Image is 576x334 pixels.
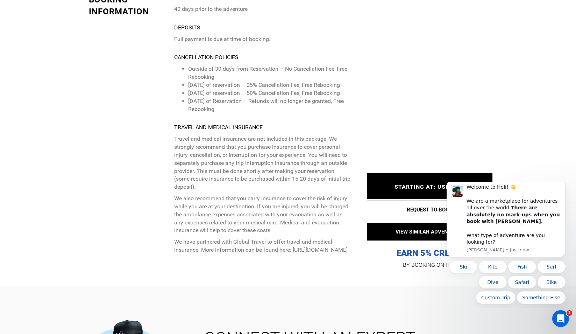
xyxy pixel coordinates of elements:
[367,223,493,241] button: VIEW SIMILAR ADVENTURES
[72,79,100,91] button: Quick reply: Fish
[174,24,200,31] strong: Deposits
[436,182,576,308] iframe: Intercom notifications message
[174,238,351,254] p: We have partnered with Global Travel to offer travel and medical insurance. More information can ...
[367,201,493,218] button: REQUEST TO BOOK
[72,94,100,107] button: Quick reply: Safari
[188,89,351,97] li: [DATE] of reservation – 50% Cancellation Fee, Free Rebooking
[101,94,129,107] button: Quick reply: Bike
[174,135,351,191] p: Travel and medical insurance are not included in this package. We strongly recommend that you pur...
[394,183,465,190] span: STARTING AT: USD1,250
[40,110,79,122] button: Quick reply: Custom Trip
[552,310,569,327] iframe: Intercom live chat
[16,4,27,15] img: Profile image for Carl
[43,94,71,107] button: Quick reply: Dive
[367,260,493,270] p: BY BOOKING ON HELI
[13,79,41,91] button: Quick reply: Ski
[174,5,351,13] p: 40 days prior to the adventure
[174,54,239,61] strong: Cancellation Policies
[81,110,129,122] button: Quick reply: Something Else
[567,310,572,316] span: 1
[43,79,71,91] button: Quick reply: Kite
[174,35,351,43] p: Full payment is due at time of booking.
[174,195,351,235] p: We also recommend that you carry insurance to cover the risk of injury while you are at your dest...
[30,2,124,64] div: Message content
[101,79,129,91] button: Quick reply: Surf
[188,81,351,89] li: [DATE] of reservation – 25% Cancellation Fee, Free Rebooking
[174,124,263,131] strong: TRAVEL AND MEDICAL INSURANCE
[30,23,124,42] b: There are absolutely no mark-ups when you book with [PERSON_NAME].
[367,178,493,259] p: EARN 5% CREDIT
[30,65,124,71] p: Message from Carl, sent Just now
[188,65,351,81] li: Outside of 30 days from Reservation – No Cancellation Fee, Free Rebooking
[30,2,124,64] div: Welcome to Heli! 👋 We are a marketplace for adventures all over the world. What type of adventure...
[188,97,351,113] li: [DATE] of Reservation – Refunds will no longer be granted, Free Rebooking
[10,79,129,122] div: Quick reply options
